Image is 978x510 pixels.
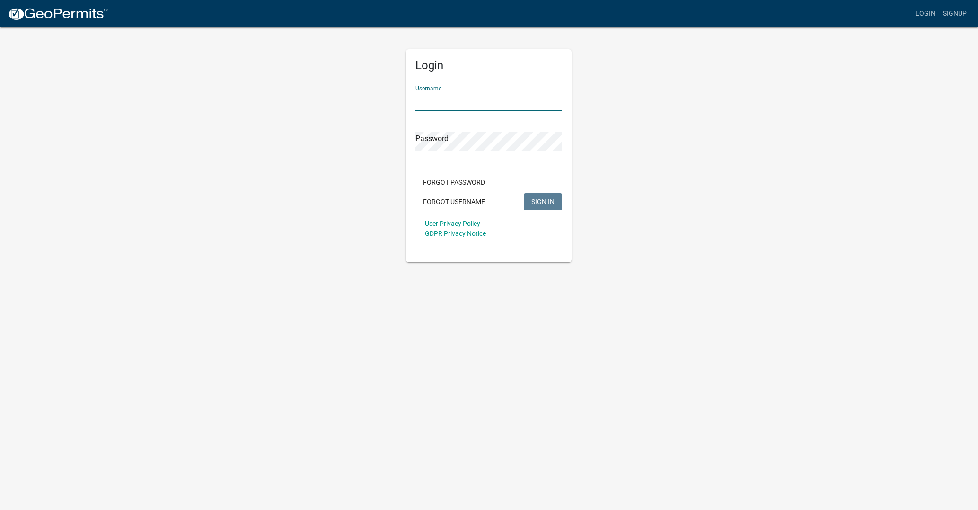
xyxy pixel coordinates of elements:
h5: Login [415,59,562,72]
a: Signup [939,5,970,23]
a: User Privacy Policy [425,220,480,227]
a: Login [912,5,939,23]
button: Forgot Password [415,174,493,191]
a: GDPR Privacy Notice [425,230,486,237]
span: SIGN IN [531,197,555,205]
button: Forgot Username [415,193,493,210]
button: SIGN IN [524,193,562,210]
